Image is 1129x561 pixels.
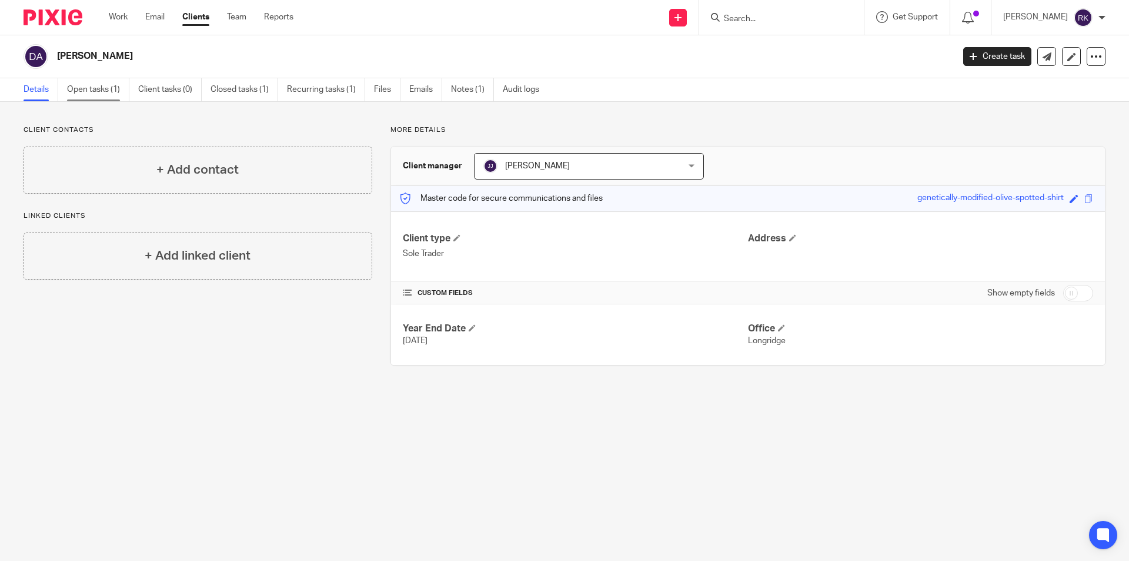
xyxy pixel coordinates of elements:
img: Pixie [24,9,82,25]
p: More details [390,125,1105,135]
h4: Client type [403,233,748,245]
h4: Address [748,233,1093,245]
a: Clients [182,11,209,23]
h4: Year End Date [403,323,748,335]
a: Client tasks (0) [138,78,202,101]
a: Emails [409,78,442,101]
img: svg%3E [24,44,48,69]
h4: CUSTOM FIELDS [403,288,748,298]
a: Email [145,11,165,23]
label: Show empty fields [987,287,1055,299]
img: svg%3E [483,159,497,173]
h4: + Add contact [156,161,239,179]
a: Create task [963,47,1031,66]
p: Sole Trader [403,248,748,260]
a: Audit logs [503,78,548,101]
span: [PERSON_NAME] [505,162,570,170]
a: Work [109,11,128,23]
span: Longridge [748,337,786,345]
p: [PERSON_NAME] [1003,11,1068,23]
h3: Client manager [403,160,462,172]
p: Client contacts [24,125,372,135]
a: Reports [264,11,293,23]
img: svg%3E [1074,8,1093,27]
a: Recurring tasks (1) [287,78,365,101]
h4: Office [748,323,1093,335]
a: Open tasks (1) [67,78,129,101]
span: Get Support [893,13,938,21]
a: Closed tasks (1) [211,78,278,101]
div: genetically-modified-olive-spotted-shirt [917,192,1064,205]
a: Files [374,78,400,101]
a: Team [227,11,246,23]
h4: + Add linked client [145,247,250,265]
a: Details [24,78,58,101]
a: Notes (1) [451,78,494,101]
span: [DATE] [403,337,427,345]
h2: [PERSON_NAME] [57,50,768,62]
p: Master code for secure communications and files [400,192,603,204]
input: Search [723,14,829,25]
p: Linked clients [24,211,372,221]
